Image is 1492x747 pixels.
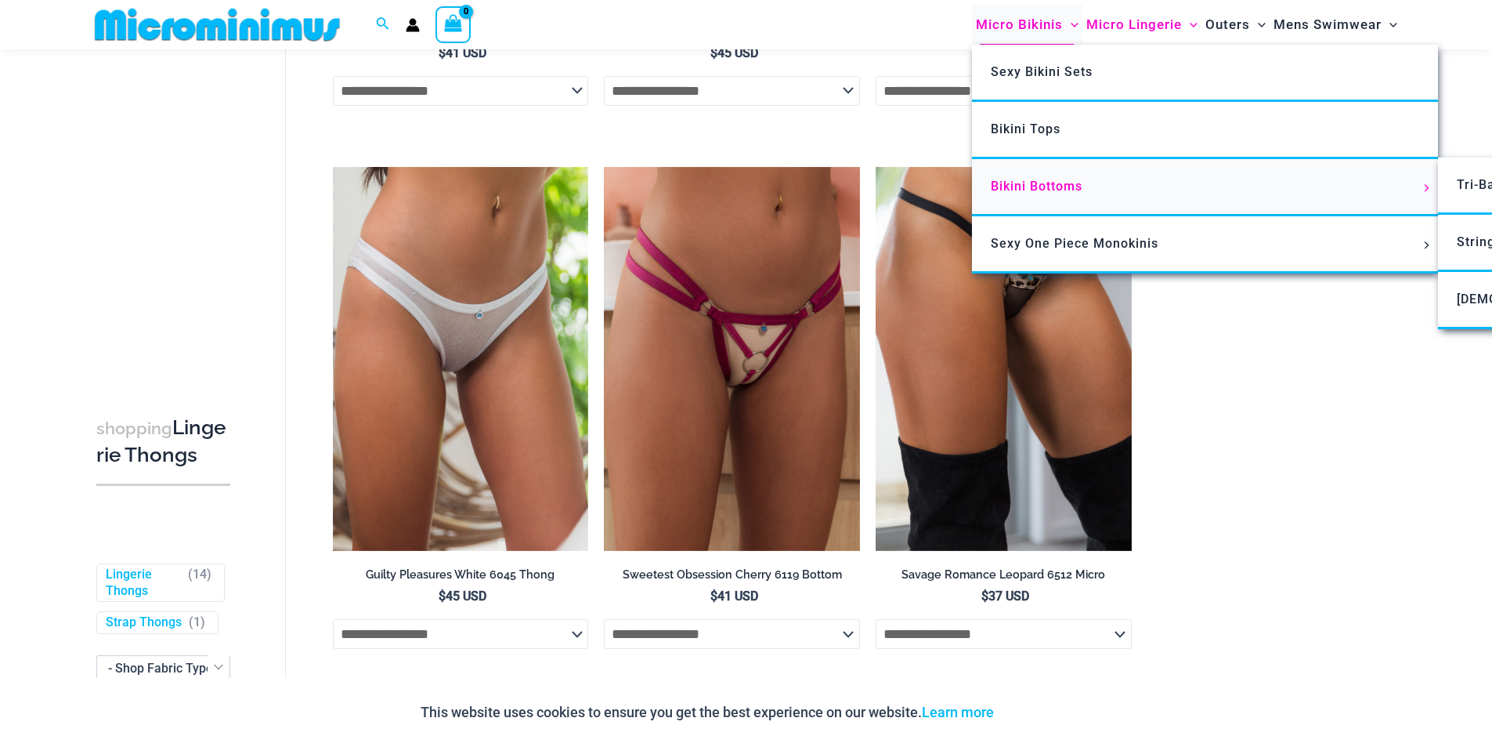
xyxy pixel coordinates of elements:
[108,661,213,676] span: - Shop Fabric Type
[439,45,486,60] bdi: 41 USD
[710,589,758,604] bdi: 41 USD
[421,701,994,724] p: This website uses cookies to ensure you get the best experience on our website.
[991,236,1158,251] span: Sexy One Piece Monokinis
[106,615,182,632] a: Strap Thongs
[1418,184,1435,192] span: Menu Toggle
[991,121,1060,136] span: Bikini Tops
[972,45,1438,102] a: Sexy Bikini Sets
[710,45,717,60] span: $
[604,167,860,551] img: Sweetest Obsession Cherry 6119 Bottom 1939 01
[1006,694,1072,731] button: Accept
[193,615,200,630] span: 1
[1273,5,1382,45] span: Mens Swimwear
[96,655,230,681] span: - Shop Fabric Type
[188,567,211,600] span: ( )
[106,567,181,600] a: Lingerie Thongs
[1063,5,1078,45] span: Menu Toggle
[406,18,420,32] a: Account icon link
[1182,5,1198,45] span: Menu Toggle
[710,589,717,604] span: $
[604,568,860,588] a: Sweetest Obsession Cherry 6119 Bottom
[876,568,1132,588] a: Savage Romance Leopard 6512 Micro
[376,15,390,34] a: Search icon link
[991,179,1082,194] span: Bikini Bottoms
[333,167,589,551] img: Guilty Pleasures White 6045 Thong 01
[1418,241,1435,249] span: Menu Toggle
[1205,5,1250,45] span: Outers
[981,589,1029,604] bdi: 37 USD
[972,216,1438,274] a: Sexy One Piece MonokinisMenu ToggleMenu Toggle
[439,589,446,604] span: $
[1086,5,1182,45] span: Micro Lingerie
[972,5,1082,45] a: Micro BikinisMenu ToggleMenu Toggle
[922,704,994,720] a: Learn more
[1250,5,1266,45] span: Menu Toggle
[876,167,1132,551] a: Savage Romance Leopard 6512 Micro 01Savage Romance Leopard 6512 Micro 02Savage Romance Leopard 65...
[604,568,860,582] h2: Sweetest Obsession Cherry 6119 Bottom
[876,568,1132,582] h2: Savage Romance Leopard 6512 Micro
[972,102,1438,159] a: Bikini Tops
[89,7,346,42] img: MM SHOP LOGO FLAT
[991,64,1093,79] span: Sexy Bikini Sets
[333,568,589,588] a: Guilty Pleasures White 6045 Thong
[189,615,205,632] span: ( )
[96,53,237,366] iframe: TrustedSite Certified
[876,167,1132,551] img: Savage Romance Leopard 6512 Micro 01
[96,415,230,469] h3: Lingerie Thongs
[981,589,988,604] span: $
[1201,5,1270,45] a: OutersMenu ToggleMenu Toggle
[972,159,1438,216] a: Bikini BottomsMenu ToggleMenu Toggle
[604,167,860,551] a: Sweetest Obsession Cherry 6119 Bottom 1939 01Sweetest Obsession Cherry 1129 Bra 6119 Bottom 1939 ...
[439,589,486,604] bdi: 45 USD
[1270,5,1401,45] a: Mens SwimwearMenu ToggleMenu Toggle
[1382,5,1397,45] span: Menu Toggle
[96,419,172,438] span: shopping
[1082,5,1201,45] a: Micro LingerieMenu ToggleMenu Toggle
[333,568,589,582] h2: Guilty Pleasures White 6045 Thong
[97,656,229,680] span: - Shop Fabric Type
[435,6,471,42] a: View Shopping Cart, empty
[976,5,1063,45] span: Micro Bikinis
[333,167,589,551] a: Guilty Pleasures White 6045 Thong 01Guilty Pleasures White 1045 Bra 6045 Thong 06Guilty Pleasures...
[439,45,446,60] span: $
[710,45,758,60] bdi: 45 USD
[970,2,1404,47] nav: Site Navigation
[193,567,207,582] span: 14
